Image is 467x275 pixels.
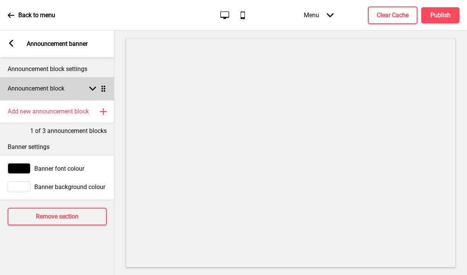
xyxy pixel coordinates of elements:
p: Banner settings [8,143,107,151]
h4: Add new announcement block [8,107,89,116]
button: Publish [421,7,459,23]
h4: Remove section [36,212,79,221]
div: Banner background colour [8,181,107,192]
p: 1 of 3 announcement blocks [30,127,107,135]
div: Banner font colour [8,163,107,174]
a: Back to menu [8,5,55,26]
h4: Clear Cache [377,11,409,19]
button: Remove section [8,208,107,225]
span: Banner background colour [34,183,105,191]
h4: Announcement block [8,84,64,93]
h4: Publish [430,11,451,19]
div: Menu [296,4,341,26]
p: Announcement block settings [8,65,107,73]
span: Banner font colour [34,165,84,172]
p: Back to menu [18,11,55,19]
button: Clear Cache [368,6,417,24]
p: Announcement banner [27,40,88,48]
